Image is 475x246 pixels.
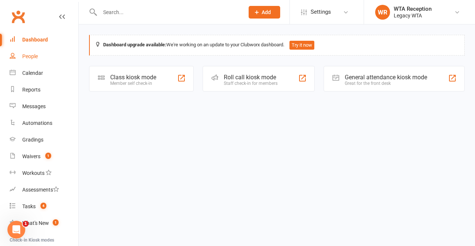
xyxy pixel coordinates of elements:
[22,137,43,143] div: Gradings
[22,187,59,193] div: Assessments
[249,6,280,19] button: Add
[110,74,156,81] div: Class kiosk mode
[45,153,51,159] span: 1
[22,153,40,159] div: Waivers
[98,7,239,17] input: Search...
[394,6,432,12] div: WTA Reception
[262,9,271,15] span: Add
[10,132,78,148] a: Gradings
[7,221,25,239] iframe: Intercom live chat
[22,37,48,43] div: Dashboard
[345,81,427,86] div: Great for the front desk
[10,65,78,82] a: Calendar
[22,220,49,226] div: What's New
[224,81,278,86] div: Staff check-in for members
[22,70,43,76] div: Calendar
[10,198,78,215] a: Tasks 4
[22,203,36,209] div: Tasks
[53,219,59,226] span: 1
[22,103,46,109] div: Messages
[9,7,27,26] a: Clubworx
[110,81,156,86] div: Member self check-in
[394,12,432,19] div: Legacy WTA
[10,31,78,48] a: Dashboard
[22,120,52,126] div: Automations
[10,82,78,98] a: Reports
[289,41,314,50] button: Try it now
[22,53,38,59] div: People
[89,35,465,56] div: We're working on an update to your Clubworx dashboard.
[10,48,78,65] a: People
[10,165,78,182] a: Workouts
[23,221,29,227] span: 1
[10,98,78,115] a: Messages
[311,4,331,20] span: Settings
[10,148,78,165] a: Waivers 1
[10,115,78,132] a: Automations
[103,42,166,47] strong: Dashboard upgrade available:
[22,87,40,93] div: Reports
[375,5,390,20] div: WR
[10,182,78,198] a: Assessments
[10,215,78,232] a: What's New1
[22,170,45,176] div: Workouts
[345,74,427,81] div: General attendance kiosk mode
[40,203,46,209] span: 4
[224,74,278,81] div: Roll call kiosk mode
